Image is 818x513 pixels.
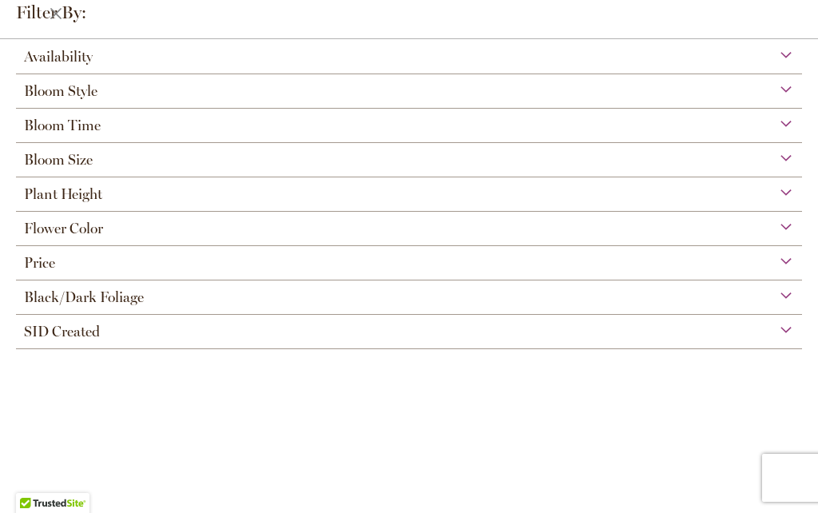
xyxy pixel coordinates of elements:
span: Price [24,254,55,272]
span: Availability [24,48,93,66]
span: Bloom Size [24,151,93,169]
iframe: Launch Accessibility Center [12,456,57,501]
span: Bloom Style [24,82,97,100]
span: Flower Color [24,220,103,237]
span: Black/Dark Foliage [24,288,144,306]
span: Bloom Time [24,117,101,134]
span: Plant Height [24,185,102,203]
span: SID Created [24,323,100,340]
